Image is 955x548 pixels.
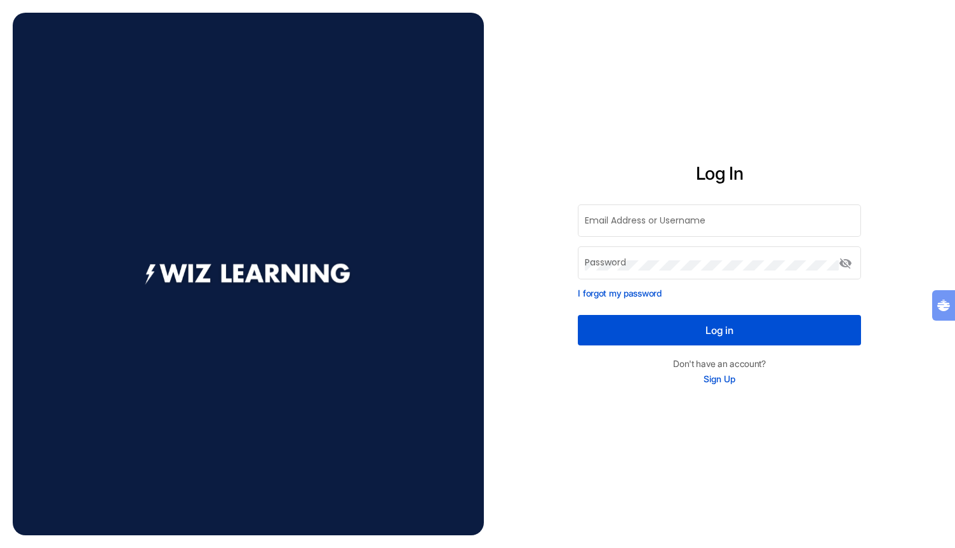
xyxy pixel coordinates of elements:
[578,162,860,185] h2: Log In
[142,257,355,291] img: footer logo
[578,315,860,345] button: Log in
[578,286,860,300] p: I forgot my password
[839,256,854,271] mat-icon: visibility_off
[704,373,735,384] a: Sign Up
[673,357,766,370] p: Don't have an account?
